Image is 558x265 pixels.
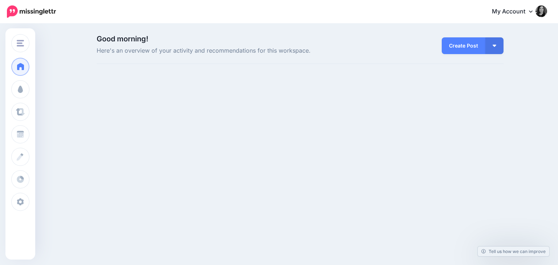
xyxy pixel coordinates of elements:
[442,37,485,54] a: Create Post
[478,246,549,256] a: Tell us how we can improve
[7,5,56,18] img: Missinglettr
[493,45,496,47] img: arrow-down-white.png
[97,34,148,43] span: Good morning!
[485,3,547,21] a: My Account
[97,46,364,56] span: Here's an overview of your activity and recommendations for this workspace.
[17,40,24,46] img: menu.png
